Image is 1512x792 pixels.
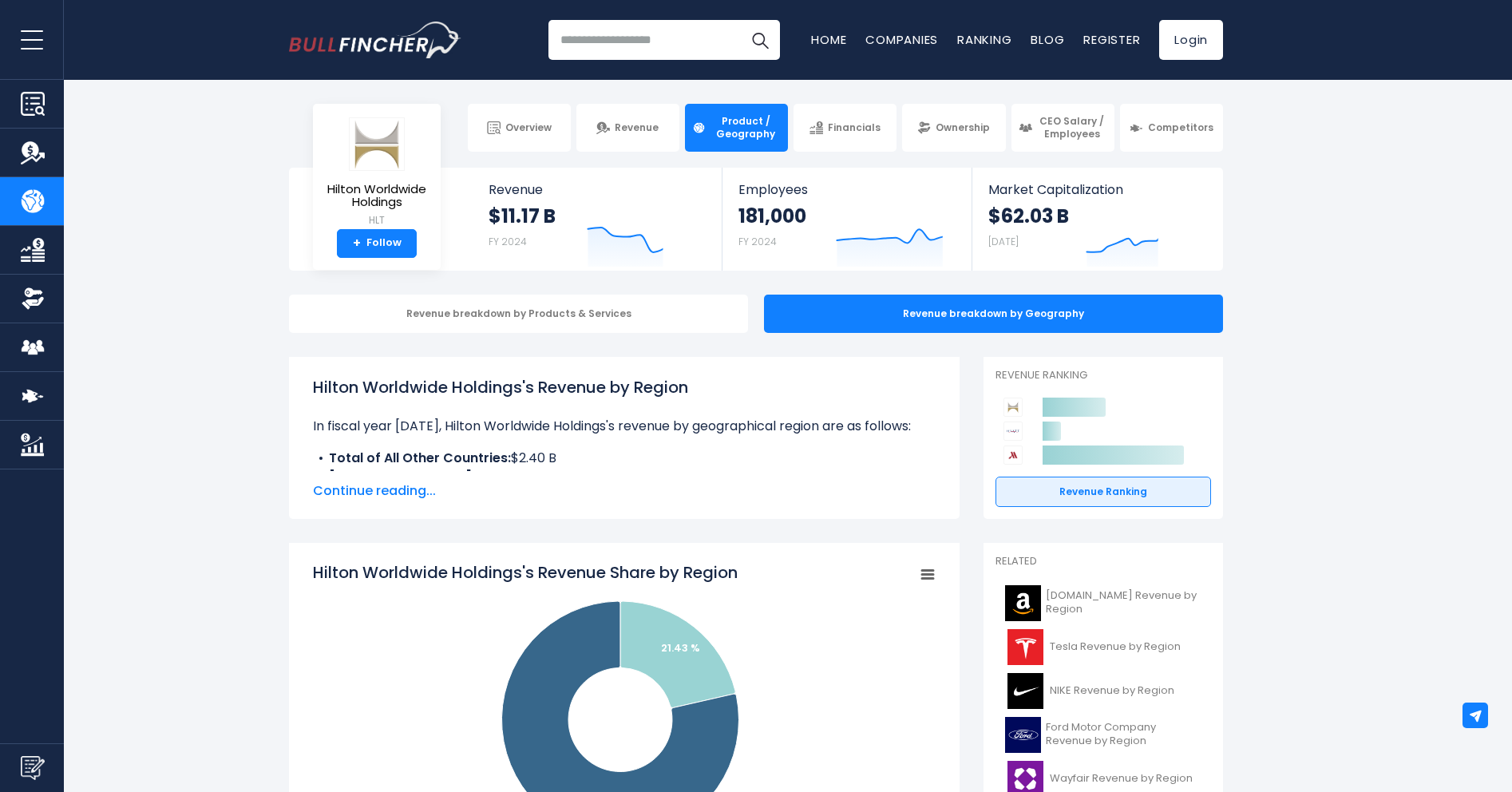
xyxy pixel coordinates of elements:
[988,204,1069,228] strong: $62.03 B
[326,213,428,228] small: HLT
[957,31,1011,48] a: Ranking
[1120,104,1223,152] a: Competitors
[1031,31,1064,48] a: Blog
[326,183,428,209] span: Hilton Worldwide Holdings
[313,375,936,399] h1: Hilton Worldwide Holdings's Revenue by Region
[988,182,1205,197] span: Market Capitalization
[329,449,511,467] b: Total of All Other Countries:
[685,104,788,152] a: Product / Geography
[1005,673,1045,709] img: NKE logo
[1083,31,1140,48] a: Register
[313,561,738,584] tspan: Hilton Worldwide Holdings's Revenue Share by Region
[325,117,429,229] a: Hilton Worldwide Holdings HLT
[936,121,990,134] span: Ownership
[468,104,571,152] a: Overview
[811,31,846,48] a: Home
[289,22,461,58] a: Go to homepage
[21,287,45,311] img: Ownership
[661,640,700,655] text: 21.43 %
[828,121,881,134] span: Financials
[289,22,461,58] img: Bullfincher logo
[972,168,1221,271] a: Market Capitalization $62.03 B [DATE]
[995,713,1211,757] a: Ford Motor Company Revenue by Region
[995,555,1211,568] p: Related
[1003,422,1023,441] img: Hyatt Hotels Corporation competitors logo
[995,369,1211,382] p: Revenue Ranking
[1050,772,1193,786] span: Wayfair Revenue by Region
[995,625,1211,669] a: Tesla Revenue by Region
[1003,398,1023,417] img: Hilton Worldwide Holdings competitors logo
[1005,629,1045,665] img: TSLA logo
[489,204,556,228] strong: $11.17 B
[1050,684,1174,698] span: NIKE Revenue by Region
[489,235,527,248] small: FY 2024
[740,20,780,60] button: Search
[1159,20,1223,60] a: Login
[313,481,936,501] span: Continue reading...
[1003,445,1023,465] img: Marriott International competitors logo
[794,104,897,152] a: Financials
[1037,115,1107,140] span: CEO Salary / Employees
[1005,717,1041,753] img: F logo
[865,31,938,48] a: Companies
[313,449,936,468] li: $2.40 B
[738,182,955,197] span: Employees
[337,229,417,258] a: +Follow
[1148,121,1213,134] span: Competitors
[1011,104,1114,152] a: CEO Salary / Employees
[710,115,781,140] span: Product / Geography
[764,295,1223,333] div: Revenue breakdown by Geography
[505,121,552,134] span: Overview
[738,204,806,228] strong: 181,000
[738,235,777,248] small: FY 2024
[576,104,679,152] a: Revenue
[1050,640,1181,654] span: Tesla Revenue by Region
[313,417,936,436] p: In fiscal year [DATE], Hilton Worldwide Holdings's revenue by geographical region are as follows:
[722,168,971,271] a: Employees 181,000 FY 2024
[313,468,936,487] li: $8.78 B
[1046,589,1201,616] span: [DOMAIN_NAME] Revenue by Region
[489,182,707,197] span: Revenue
[1046,721,1201,748] span: Ford Motor Company Revenue by Region
[329,468,475,486] b: [GEOGRAPHIC_DATA]:
[473,168,722,271] a: Revenue $11.17 B FY 2024
[902,104,1005,152] a: Ownership
[615,121,659,134] span: Revenue
[1005,585,1041,621] img: AMZN logo
[289,295,748,333] div: Revenue breakdown by Products & Services
[995,581,1211,625] a: [DOMAIN_NAME] Revenue by Region
[995,477,1211,507] a: Revenue Ranking
[995,669,1211,713] a: NIKE Revenue by Region
[353,236,361,251] strong: +
[988,235,1019,248] small: [DATE]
